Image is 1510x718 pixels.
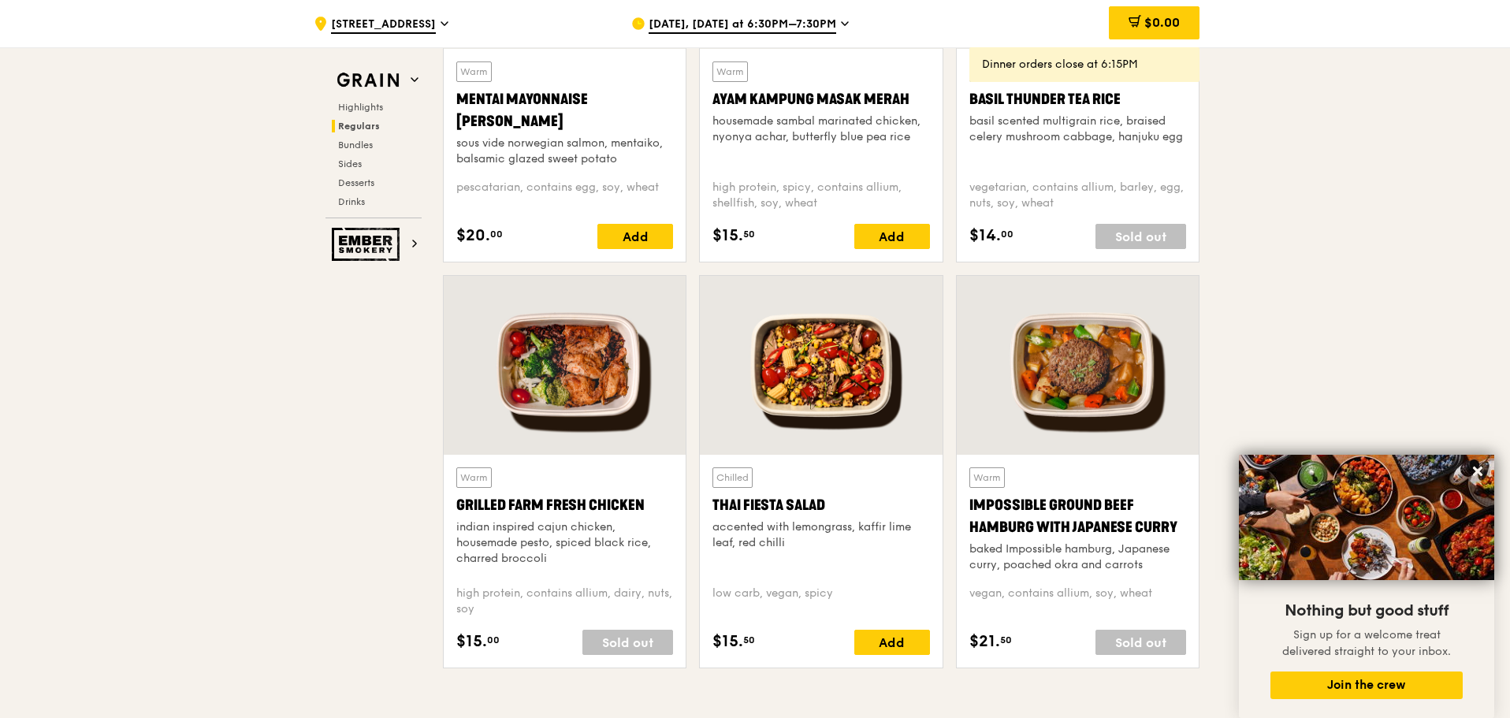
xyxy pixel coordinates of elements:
span: 00 [490,228,503,240]
span: Sides [338,158,362,169]
img: Grain web logo [332,66,404,95]
div: Warm [712,61,748,82]
span: Nothing but good stuff [1285,601,1449,620]
div: indian inspired cajun chicken, housemade pesto, spiced black rice, charred broccoli [456,519,673,567]
div: Add [854,224,930,249]
span: 50 [1000,634,1012,646]
span: $0.00 [1144,15,1180,30]
div: high protein, spicy, contains allium, shellfish, soy, wheat [712,180,929,211]
div: pescatarian, contains egg, soy, wheat [456,180,673,211]
div: Sold out [1095,630,1186,655]
span: [STREET_ADDRESS] [331,17,436,34]
div: Mentai Mayonnaise [PERSON_NAME] [456,88,673,132]
span: Bundles [338,140,373,151]
button: Close [1465,459,1490,484]
span: Desserts [338,177,374,188]
div: Warm [456,467,492,488]
span: $14. [969,224,1001,247]
span: $20. [456,224,490,247]
span: Regulars [338,121,380,132]
span: $15. [456,630,487,653]
div: Sold out [1095,224,1186,249]
div: housemade sambal marinated chicken, nyonya achar, butterfly blue pea rice [712,113,929,145]
img: DSC07876-Edit02-Large.jpeg [1239,455,1494,580]
span: 00 [1001,228,1013,240]
div: Chilled [712,467,753,488]
span: 50 [743,228,755,240]
div: Impossible Ground Beef Hamburg with Japanese Curry [969,494,1186,538]
div: accented with lemongrass, kaffir lime leaf, red chilli [712,519,929,551]
div: Thai Fiesta Salad [712,494,929,516]
span: Drinks [338,196,365,207]
div: Add [854,630,930,655]
span: Highlights [338,102,383,113]
img: Ember Smokery web logo [332,228,404,261]
div: Basil Thunder Tea Rice [969,88,1186,110]
span: $21. [969,630,1000,653]
div: vegan, contains allium, soy, wheat [969,586,1186,617]
button: Join the crew [1270,671,1463,699]
span: Sign up for a welcome treat delivered straight to your inbox. [1282,628,1451,658]
div: Dinner orders close at 6:15PM [982,57,1187,73]
div: high protein, contains allium, dairy, nuts, soy [456,586,673,617]
div: Ayam Kampung Masak Merah [712,88,929,110]
div: Warm [456,61,492,82]
div: Add [597,224,673,249]
div: basil scented multigrain rice, braised celery mushroom cabbage, hanjuku egg [969,113,1186,145]
div: sous vide norwegian salmon, mentaiko, balsamic glazed sweet potato [456,136,673,167]
div: Warm [969,467,1005,488]
span: 00 [487,634,500,646]
div: Sold out [582,630,673,655]
div: Grilled Farm Fresh Chicken [456,494,673,516]
div: baked Impossible hamburg, Japanese curry, poached okra and carrots [969,541,1186,573]
span: 50 [743,634,755,646]
div: vegetarian, contains allium, barley, egg, nuts, soy, wheat [969,180,1186,211]
span: $15. [712,630,743,653]
div: low carb, vegan, spicy [712,586,929,617]
span: $15. [712,224,743,247]
span: [DATE], [DATE] at 6:30PM–7:30PM [649,17,836,34]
